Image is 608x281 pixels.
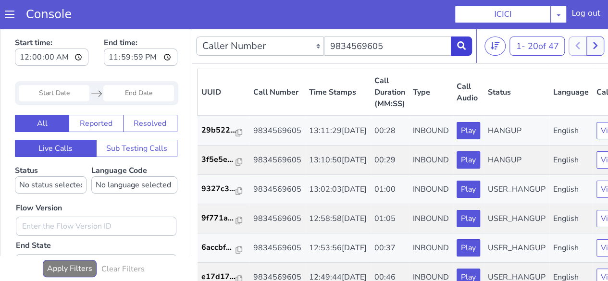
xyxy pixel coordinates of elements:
td: INBOUND [409,117,453,146]
button: 1- 20of 47 [509,8,565,27]
label: End time: [104,5,177,40]
td: 9834569605 [249,205,305,234]
button: ICICI [455,6,551,23]
td: 00:46 [371,234,409,263]
label: Start time: [15,5,88,40]
td: INBOUND [409,146,453,175]
td: 00:28 [371,87,409,117]
td: INBOUND [409,205,453,234]
button: Play [457,210,480,228]
td: 9834569605 [249,175,305,205]
input: End Date [103,56,174,73]
select: Language Code [91,147,177,165]
button: Play [457,240,480,257]
td: English [549,87,593,117]
td: 12:49:44[DATE] [305,234,371,263]
select: Status [15,147,87,165]
input: Start Date [19,56,89,73]
td: 12:53:56[DATE] [305,205,371,234]
label: Status [15,136,87,165]
td: 13:02:03[DATE] [305,146,371,175]
div: Log out [571,8,600,23]
td: 9834569605 [249,117,305,146]
input: Enter the End State Value [16,225,176,244]
p: 9f771a... [201,183,236,195]
a: 3f5e5e... [201,125,246,136]
td: USER_HANGUP [484,175,549,205]
td: INBOUND [409,87,453,117]
td: English [549,117,593,146]
td: INBOUND [409,234,453,263]
p: 3f5e5e... [201,125,236,136]
p: 9327c3... [201,154,236,166]
a: 29b522... [201,96,246,107]
input: Enter the Caller Number [324,8,452,27]
input: End time: [104,20,177,37]
td: 00:29 [371,117,409,146]
td: 9834569605 [249,146,305,175]
td: 00:37 [371,205,409,234]
td: USER_HANGUP [484,205,549,234]
th: Status [484,40,549,87]
td: 01:05 [371,175,409,205]
p: 6accbf... [201,213,236,224]
td: HANGUP [484,87,549,117]
th: Call Duration (MM:SS) [371,40,409,87]
p: 29b522... [201,96,236,107]
td: 12:58:58[DATE] [305,175,371,205]
button: Sub Testing Calls [96,111,178,128]
span: 20 of 47 [527,12,558,23]
th: Language [549,40,593,87]
td: USER_HANGUP [484,234,549,263]
td: English [549,175,593,205]
td: English [549,234,593,263]
input: Enter the Flow Version ID [16,188,176,207]
td: USER_HANGUP [484,146,549,175]
th: UUID [198,40,249,87]
a: 6accbf... [201,213,246,224]
button: All [15,86,69,103]
button: Apply Filters [43,231,97,248]
td: HANGUP [484,117,549,146]
th: Type [409,40,453,87]
td: 01:00 [371,146,409,175]
label: Flow Version [16,173,62,185]
button: Live Calls [15,111,97,128]
td: 9834569605 [249,87,305,117]
label: Language Code [91,136,177,165]
td: 13:10:50[DATE] [305,117,371,146]
button: Resolved [123,86,177,103]
td: English [549,146,593,175]
input: Start time: [15,20,88,37]
button: Play [457,93,480,110]
button: Play [457,181,480,198]
button: Play [457,122,480,140]
th: Call Number [249,40,305,87]
a: 9f771a... [201,183,246,195]
td: INBOUND [409,175,453,205]
th: Time Stamps [305,40,371,87]
a: e17d17... [201,242,246,254]
td: English [549,205,593,234]
p: e17d17... [201,242,236,254]
a: Console [14,8,83,21]
button: Play [457,152,480,169]
td: 13:11:29[DATE] [305,87,371,117]
button: Reported [69,86,123,103]
label: End State [16,211,51,222]
td: 9834569605 [249,234,305,263]
h6: Clear Filters [101,236,145,245]
th: Call Audio [453,40,484,87]
a: 9327c3... [201,154,246,166]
